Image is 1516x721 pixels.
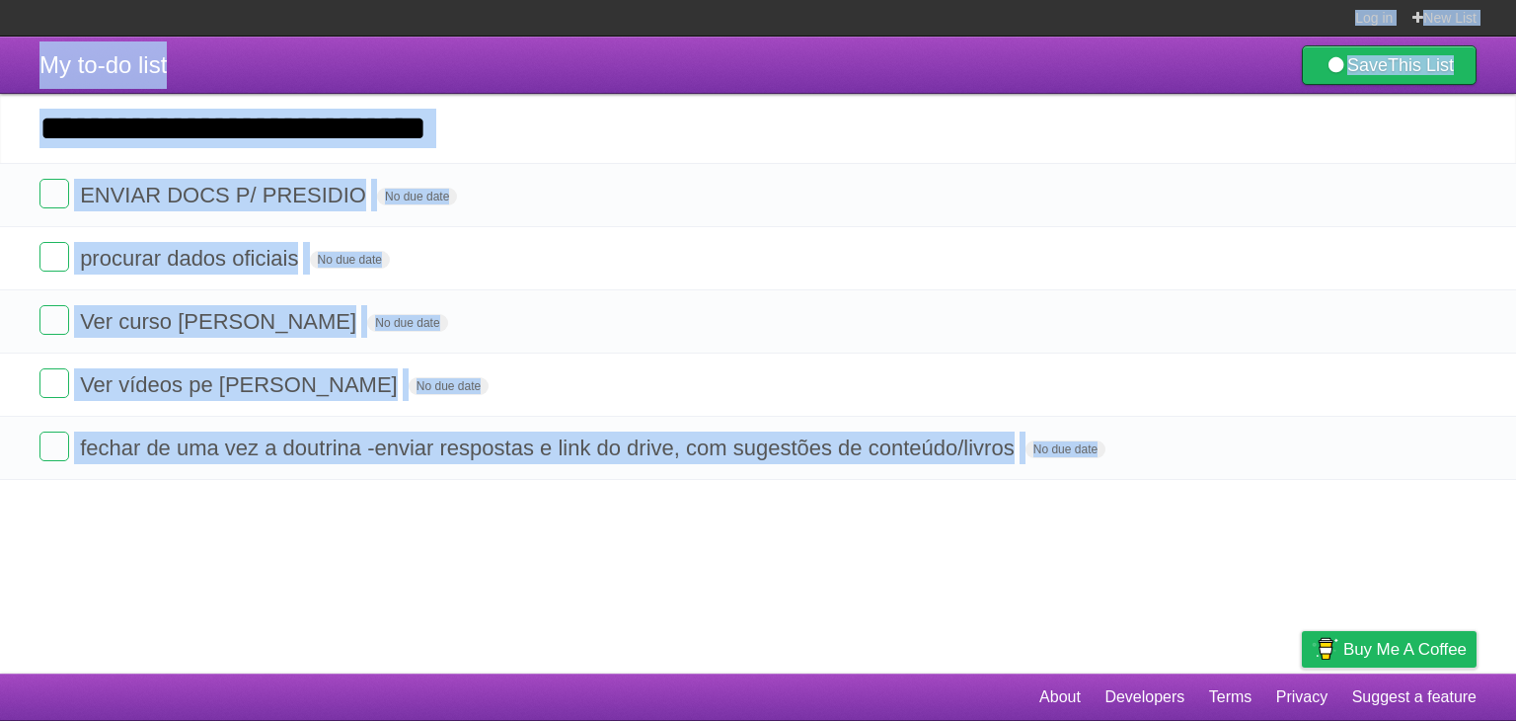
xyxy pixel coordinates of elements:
span: No due date [310,251,390,269]
span: No due date [1025,441,1105,458]
label: Done [39,368,69,398]
label: Done [39,305,69,335]
b: This List [1388,55,1454,75]
img: Buy me a coffee [1312,632,1338,666]
span: ENVIAR DOCS P/ PRESIDIO [80,183,371,207]
span: Buy me a coffee [1343,632,1467,667]
a: SaveThis List [1302,45,1477,85]
span: fechar de uma vez a doutrina -enviar respostas e link do drive, com sugestões de conteúdo/livros [80,436,1020,460]
a: Buy me a coffee [1302,631,1477,668]
span: Ver curso [PERSON_NAME] [80,309,361,334]
span: Ver vídeos pe [PERSON_NAME] [80,372,403,397]
label: Done [39,432,69,461]
a: Developers [1104,679,1184,716]
span: No due date [377,188,457,205]
span: No due date [367,314,447,332]
a: Terms [1209,679,1252,716]
span: procurar dados oficiais [80,246,303,271]
label: Done [39,242,69,272]
a: Suggest a feature [1352,679,1477,716]
span: My to-do list [39,51,167,78]
label: Done [39,179,69,208]
a: About [1039,679,1081,716]
a: Privacy [1276,679,1327,716]
span: No due date [409,377,489,395]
